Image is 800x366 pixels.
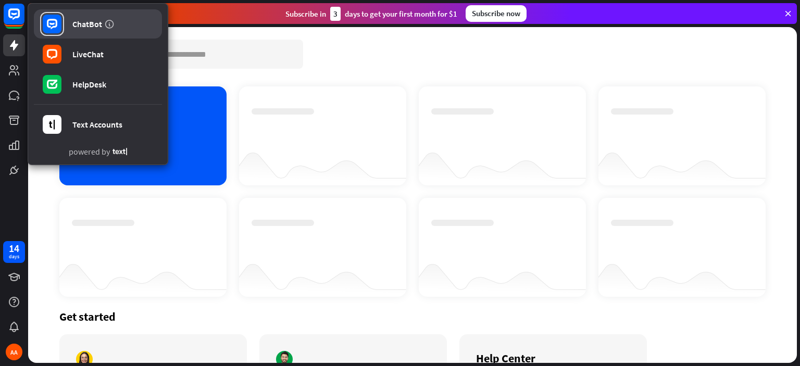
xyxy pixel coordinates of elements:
[466,5,527,22] div: Subscribe now
[285,7,457,21] div: Subscribe in days to get your first month for $1
[9,253,19,260] div: days
[59,309,766,324] div: Get started
[8,4,40,35] button: Open LiveChat chat widget
[3,241,25,263] a: 14 days
[9,244,19,253] div: 14
[476,351,630,365] div: Help Center
[330,7,341,21] div: 3
[6,344,22,360] div: AA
